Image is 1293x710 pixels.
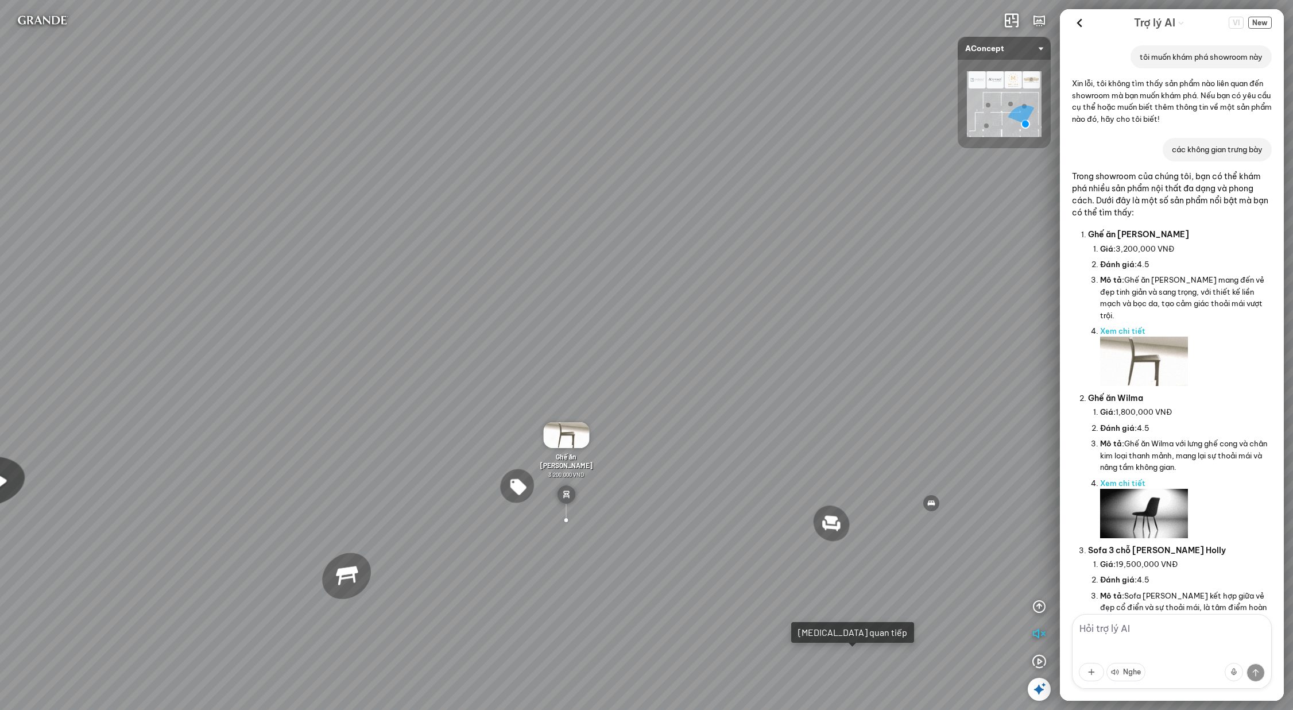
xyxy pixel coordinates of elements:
[1248,17,1272,29] span: New
[1088,545,1226,555] span: Sofa 3 chỗ [PERSON_NAME] Holly
[1100,407,1116,416] span: Giá:
[1088,229,1189,240] span: Ghế ăn [PERSON_NAME]
[1072,78,1272,125] p: Xin lỗi, tôi không tìm thấy sản phẩm nào liên quan đến showroom mà bạn muốn khám phá. Nếu bạn có ...
[798,627,907,638] div: [MEDICAL_DATA] quan tiếp
[1100,557,1272,572] li: 19,500,000 VNĐ
[1134,15,1175,31] span: Trợ lý AI
[548,471,584,478] span: 3.200.000 VND
[1100,326,1145,335] a: Xem chi tiết
[1100,272,1272,323] li: Ghế ăn [PERSON_NAME] mang đến vẻ đẹp tinh giản và sang trọng, với thiết kế liền mạch và bọc da, t...
[1140,51,1263,63] p: tôi muốn khám phá showroom này
[543,422,589,448] img: Gh___n_Andrew_ARTPM2ZALACD.gif
[1229,17,1244,29] button: Change language
[967,71,1042,137] img: AConcept_CTMHTJT2R6E4.png
[1100,489,1188,538] img: Ghế ăn Wilma
[1100,423,1137,433] span: Đánh giá:
[1100,436,1272,475] li: Ghế ăn Wilma với lưng ghế cong và chân kim loại thanh mảnh, mang lại sự thoải mái và nâng tầm khô...
[1088,393,1143,403] span: Ghế ăn Wilma
[1100,337,1188,386] img: Ghế ăn Andrew
[1100,260,1137,269] span: Đánh giá:
[1100,404,1272,420] li: 1,800,000 VNĐ
[1100,572,1272,588] li: 4.5
[1100,244,1116,253] span: Giá:
[1134,14,1184,32] div: AI Guide options
[540,453,593,469] span: Ghế ăn [PERSON_NAME]
[1248,17,1272,29] button: New Chat
[557,485,575,504] img: type_chair_EH76Y3RXHCN6.svg
[9,9,75,32] img: logo
[1100,575,1137,584] span: Đánh giá:
[1100,241,1272,256] li: 3,200,000 VNĐ
[1172,144,1263,155] p: các không gian trưng bày
[1100,439,1124,448] span: Mô tả:
[1100,256,1272,272] li: 4.5
[1100,275,1124,284] span: Mô tả:
[1100,588,1272,627] li: Sofa [PERSON_NAME] kết hợp giữa vẻ đẹp cổ điển và sự thoải mái, là tâm điểm hoàn hảo cho phòng kh...
[1100,420,1272,435] li: 4.5
[1100,591,1124,600] span: Mô tả:
[1106,663,1145,681] button: Nghe
[1072,171,1272,219] p: Trong showroom của chúng tôi, bạn có thể khám phá nhiều sản phẩm nội thất đa dạng và phong cách. ...
[965,37,1043,60] span: AConcept
[1100,479,1145,488] a: Xem chi tiết
[1100,559,1116,569] span: Giá:
[1229,17,1244,29] span: VI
